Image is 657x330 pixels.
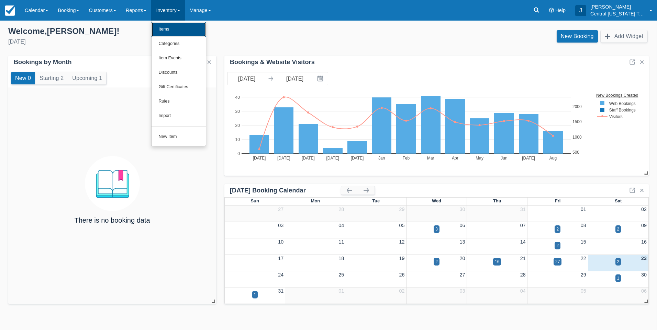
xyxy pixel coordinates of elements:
[152,51,206,66] a: Item Events
[601,30,647,43] button: Add Widget
[520,272,526,278] a: 28
[581,239,586,245] a: 15
[152,66,206,80] a: Discounts
[227,72,266,85] input: Start Date
[460,239,465,245] a: 13
[557,30,598,43] a: New Booking
[575,5,586,16] div: J
[372,198,380,203] span: Tue
[311,198,320,203] span: Mon
[435,226,438,232] div: 3
[399,288,404,294] a: 02
[338,239,344,245] a: 11
[338,223,344,228] a: 04
[590,3,645,10] p: [PERSON_NAME]
[230,187,341,195] div: [DATE] Booking Calendar
[399,207,404,212] a: 29
[278,256,283,261] a: 17
[581,288,586,294] a: 05
[597,93,639,97] text: New Bookings Created
[460,256,465,261] a: 20
[14,58,72,66] div: Bookings by Month
[254,292,256,298] div: 1
[549,8,554,13] i: Help
[68,72,106,84] button: Upcoming 1
[520,256,526,261] a: 21
[314,72,328,85] button: Interact with the calendar and add the check-in date for your trip.
[641,239,647,245] a: 16
[617,275,620,281] div: 1
[35,72,68,84] button: Starting 2
[556,243,559,249] div: 2
[399,256,404,261] a: 19
[152,94,206,109] a: Rules
[641,256,647,261] a: 23
[581,223,586,228] a: 08
[520,288,526,294] a: 04
[278,207,283,212] a: 27
[556,226,559,232] div: 2
[338,272,344,278] a: 25
[617,226,620,232] div: 2
[278,272,283,278] a: 24
[520,239,526,245] a: 14
[590,10,645,17] p: Central [US_STATE] Tours
[460,272,465,278] a: 27
[8,26,323,36] div: Welcome , [PERSON_NAME] !
[276,72,314,85] input: End Date
[555,259,560,265] div: 27
[460,288,465,294] a: 03
[641,272,647,278] a: 30
[399,223,404,228] a: 05
[399,239,404,245] a: 12
[8,38,323,46] div: [DATE]
[555,8,566,13] span: Help
[152,109,206,123] a: Import
[555,198,561,203] span: Fri
[641,288,647,294] a: 06
[11,72,35,84] button: New 0
[230,58,315,66] div: Bookings & Website Visitors
[399,272,404,278] a: 26
[152,37,206,51] a: Categories
[641,207,647,212] a: 02
[615,198,622,203] span: Sat
[435,259,438,265] div: 2
[581,207,586,212] a: 01
[338,256,344,261] a: 18
[520,223,526,228] a: 07
[581,256,586,261] a: 22
[338,207,344,212] a: 28
[278,223,283,228] a: 03
[250,198,259,203] span: Sun
[5,5,15,16] img: checkfront-main-nav-mini-logo.png
[520,207,526,212] a: 31
[617,259,620,265] div: 2
[152,130,206,144] a: New Item
[581,272,586,278] a: 29
[641,223,647,228] a: 09
[460,223,465,228] a: 06
[493,198,501,203] span: Thu
[278,239,283,245] a: 10
[152,22,206,37] a: Items
[495,259,499,265] div: 16
[460,207,465,212] a: 30
[432,198,441,203] span: Wed
[278,288,283,294] a: 31
[151,21,206,146] ul: Inventory
[85,156,140,211] img: booking.png
[74,216,150,224] h4: There is no booking data
[152,80,206,94] a: Gift Certificates
[338,288,344,294] a: 01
